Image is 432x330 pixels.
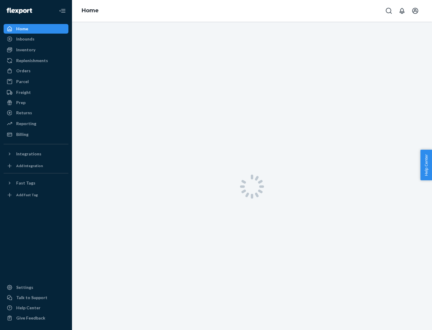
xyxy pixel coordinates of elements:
div: Talk to Support [16,295,47,301]
div: Freight [16,89,31,95]
div: Help Center [16,305,40,311]
button: Open Search Box [383,5,395,17]
button: Fast Tags [4,178,68,188]
div: Reporting [16,121,36,127]
a: Orders [4,66,68,76]
a: Replenishments [4,56,68,65]
a: Inventory [4,45,68,55]
a: Add Integration [4,161,68,171]
div: Settings [16,284,33,290]
div: Prep [16,100,25,106]
div: Orders [16,68,31,74]
img: Flexport logo [7,8,32,14]
a: Prep [4,98,68,107]
a: Settings [4,283,68,292]
a: Freight [4,88,68,97]
button: Give Feedback [4,313,68,323]
div: Returns [16,110,32,116]
div: Add Fast Tag [16,192,38,197]
a: Returns [4,108,68,118]
a: Add Fast Tag [4,190,68,200]
button: Integrations [4,149,68,159]
a: Home [82,7,99,14]
div: Fast Tags [16,180,35,186]
ol: breadcrumbs [77,2,103,19]
div: Parcel [16,79,29,85]
a: Help Center [4,303,68,313]
div: Integrations [16,151,41,157]
div: Replenishments [16,58,48,64]
div: Give Feedback [16,315,45,321]
a: Reporting [4,119,68,128]
a: Home [4,24,68,34]
button: Open account menu [409,5,421,17]
a: Inbounds [4,34,68,44]
div: Home [16,26,28,32]
div: Inventory [16,47,35,53]
div: Add Integration [16,163,43,168]
button: Open notifications [396,5,408,17]
a: Billing [4,130,68,139]
div: Billing [16,131,28,137]
a: Parcel [4,77,68,86]
button: Close Navigation [56,5,68,17]
div: Inbounds [16,36,34,42]
a: Talk to Support [4,293,68,302]
button: Help Center [420,150,432,180]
